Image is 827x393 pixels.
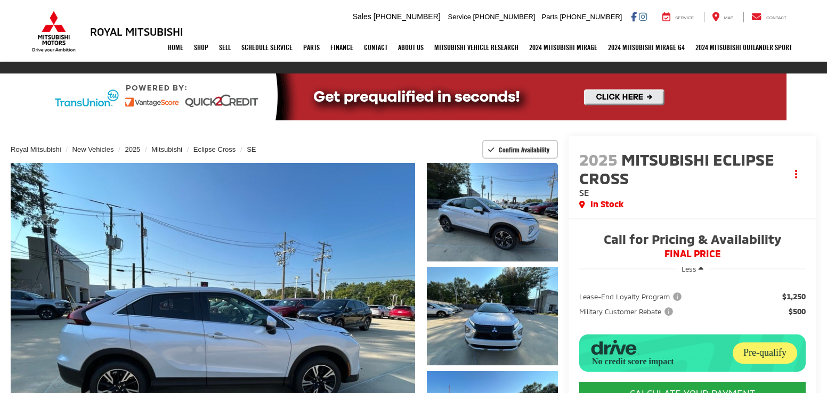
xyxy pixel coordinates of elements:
[236,34,298,61] a: Schedule Service: Opens in a new tab
[676,259,709,279] button: Less
[743,12,794,22] a: Contact
[579,150,774,187] span: Mitsubishi Eclipse Cross
[193,145,236,153] a: Eclipse Cross
[579,306,677,317] button: Military Customer Rebate
[639,12,647,21] a: Instagram: Click to visit our Instagram page
[425,162,559,263] img: 2025 Mitsubishi Eclipse Cross SE
[30,11,78,52] img: Mitsubishi
[482,140,558,159] button: Confirm Availability
[766,15,787,20] span: Contact
[40,73,787,120] img: Quick2Credit
[654,12,702,22] a: Service
[704,12,741,22] a: Map
[473,13,536,21] span: [PHONE_NUMBER]
[682,265,696,273] span: Less
[579,291,684,302] span: Lease-End Loyalty Program
[214,34,236,61] a: Sell
[590,198,623,210] span: In Stock
[359,34,393,61] a: Contact
[393,34,429,61] a: About Us
[163,34,189,61] a: Home
[427,267,558,365] a: Expand Photo 2
[90,26,183,37] h3: Royal Mitsubishi
[579,233,806,249] span: Call for Pricing & Availability
[298,34,325,61] a: Parts: Opens in a new tab
[151,145,182,153] a: Mitsubishi
[789,306,806,317] span: $500
[787,165,806,184] button: Actions
[499,145,549,154] span: Confirm Availability
[72,145,114,153] a: New Vehicles
[579,291,685,302] button: Lease-End Loyalty Program
[795,170,797,178] span: dropdown dots
[189,34,214,61] a: Shop
[675,15,694,20] span: Service
[579,306,675,317] span: Military Customer Rebate
[690,34,797,61] a: 2024 Mitsubishi Outlander SPORT
[782,291,806,302] span: $1,250
[125,145,140,153] a: 2025
[524,34,603,61] a: 2024 Mitsubishi Mirage
[374,12,441,21] span: [PHONE_NUMBER]
[579,187,589,198] span: SE
[541,13,557,21] span: Parts
[247,145,256,153] a: SE
[603,34,690,61] a: 2024 Mitsubishi Mirage G4
[325,34,359,61] a: Finance
[429,34,524,61] a: Mitsubishi Vehicle Research
[353,12,371,21] span: Sales
[11,145,61,153] a: Royal Mitsubishi
[448,13,471,21] span: Service
[425,266,559,366] img: 2025 Mitsubishi Eclipse Cross SE
[560,13,622,21] span: [PHONE_NUMBER]
[724,15,733,20] span: Map
[427,163,558,261] a: Expand Photo 1
[579,249,806,259] span: FINAL PRICE
[579,150,618,169] span: 2025
[631,12,637,21] a: Facebook: Click to visit our Facebook page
